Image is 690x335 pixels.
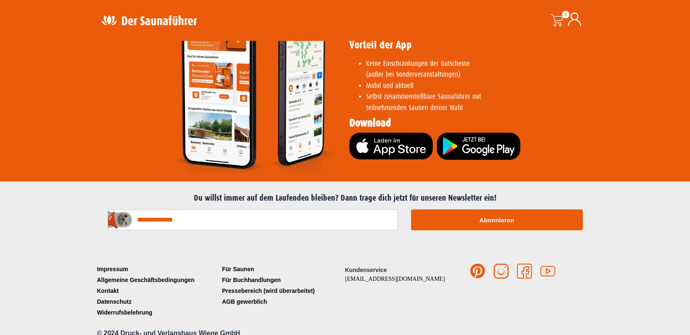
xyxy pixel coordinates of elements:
[349,118,587,128] h2: Download
[562,11,570,18] span: 0
[345,276,445,282] a: [EMAIL_ADDRESS][DOMAIN_NAME]
[437,133,520,160] img: google-play-badge
[366,93,481,101] span: Selbst zusammenstellbare Saunaführer mit
[366,60,470,78] span: Keine Einschränkungen der Gutscheine (außer bei Sonderveranstaltungen)
[95,264,220,318] nav: Menü
[366,82,414,90] span: Mobil und aktuell
[95,275,220,285] a: Allgemeine Geschäftsbedingungen
[220,264,345,307] nav: Menü
[411,209,583,230] button: Abonnieren
[99,193,591,203] h2: Du willst immer auf dem Laufenden bleiben? Dann trage dich jetzt für unseren Newsletter ein!
[220,296,345,307] a: AGB gewerblich
[95,296,220,307] a: Datenschutz
[95,307,220,318] a: Widerrufsbelehrung
[366,91,587,113] li: teilnehmenden Saunen deiner Wahl
[349,39,412,51] span: Vorteil der App
[220,285,345,296] a: Pressebereich (wird überarbeitet)
[95,285,220,296] a: Kontakt
[220,264,345,275] a: Für Saunen
[220,275,345,285] a: Für Buchhandlungen
[349,133,433,160] img: ios-app-store-badge
[95,264,220,275] a: Impressum
[345,267,387,273] span: Kundenservice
